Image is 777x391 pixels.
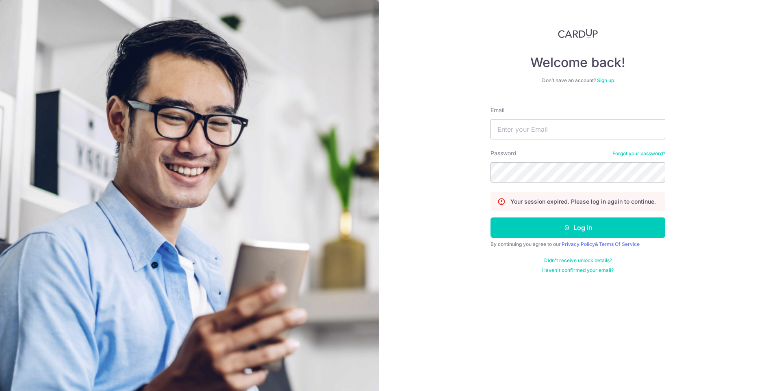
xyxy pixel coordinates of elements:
label: Email [491,106,504,114]
a: Haven't confirmed your email? [542,267,614,274]
a: Didn't receive unlock details? [544,257,612,264]
div: Don’t have an account? [491,77,665,84]
a: Privacy Policy [562,241,595,247]
input: Enter your Email [491,119,665,139]
a: Terms Of Service [599,241,640,247]
div: By continuing you agree to our & [491,241,665,248]
a: Forgot your password? [612,150,665,157]
img: CardUp Logo [558,28,598,38]
a: Sign up [597,77,614,83]
label: Password [491,149,517,157]
h4: Welcome back! [491,54,665,71]
p: Your session expired. Please log in again to continue. [510,198,656,206]
button: Log in [491,217,665,238]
